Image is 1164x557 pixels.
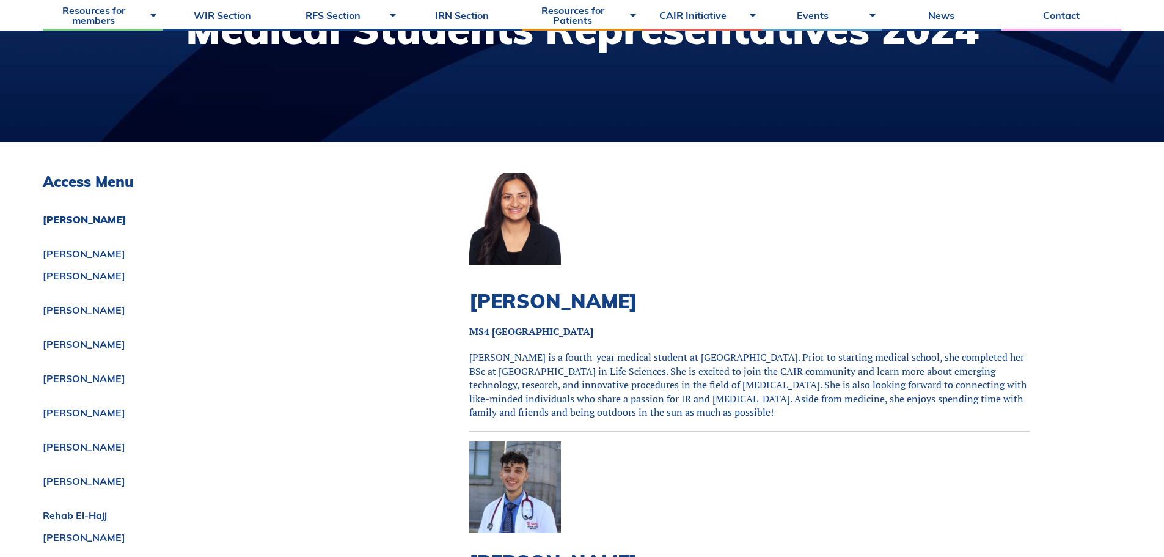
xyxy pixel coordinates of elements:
[43,339,408,349] a: [PERSON_NAME]
[469,289,1030,312] h2: [PERSON_NAME]
[43,442,408,452] a: [PERSON_NAME]
[43,305,408,315] a: [PERSON_NAME]
[43,408,408,418] a: [PERSON_NAME]
[43,476,408,486] a: [PERSON_NAME]
[43,511,408,520] a: Rehab El-Hajj
[469,325,593,338] strong: MS4 [GEOGRAPHIC_DATA]
[43,215,408,224] a: [PERSON_NAME]
[43,173,408,191] h3: Access Menu
[43,533,408,542] a: [PERSON_NAME]
[43,249,408,259] a: [PERSON_NAME]
[186,9,979,50] h1: Medical Students Representatives 2024
[43,271,408,281] a: [PERSON_NAME]
[43,374,408,383] a: [PERSON_NAME]
[469,350,1030,419] p: [PERSON_NAME] is a fourth-year medical student at [GEOGRAPHIC_DATA]. Prior to starting medical sc...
